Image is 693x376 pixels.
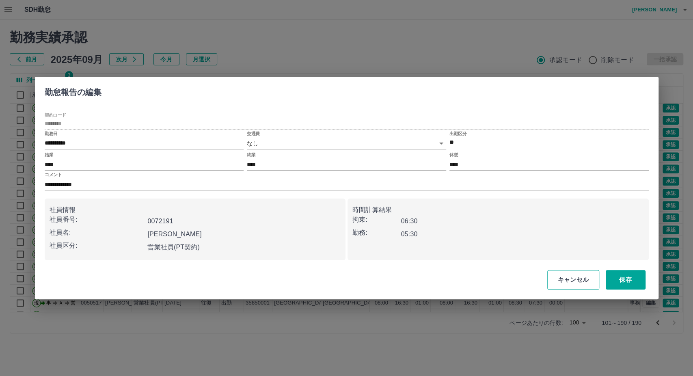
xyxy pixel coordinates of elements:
[449,152,458,158] label: 休憩
[547,270,599,290] button: キャンセル
[352,228,401,238] p: 勤務:
[50,241,145,251] p: 社員区分:
[401,218,418,225] b: 06:30
[45,130,58,136] label: 勤務日
[147,218,173,225] b: 0072191
[50,228,145,238] p: 社員名:
[449,130,466,136] label: 出勤区分
[147,244,200,251] b: 営業社員(PT契約)
[247,152,255,158] label: 終業
[352,205,644,215] p: 時間計算結果
[247,130,260,136] label: 交通費
[401,231,418,238] b: 05:30
[606,270,646,290] button: 保存
[50,205,341,215] p: 社員情報
[45,152,53,158] label: 始業
[247,138,446,149] div: なし
[50,215,145,225] p: 社員番号:
[35,77,112,104] h2: 勤怠報告の編集
[352,215,401,225] p: 拘束:
[45,112,66,118] label: 契約コード
[45,172,62,178] label: コメント
[147,231,202,238] b: [PERSON_NAME]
